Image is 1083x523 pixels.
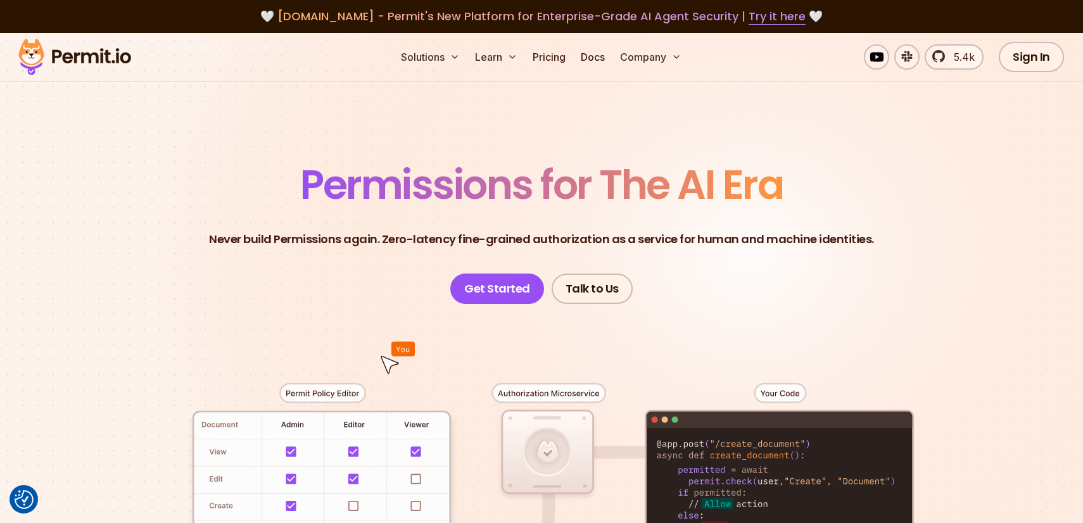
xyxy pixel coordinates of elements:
span: [DOMAIN_NAME] - Permit's New Platform for Enterprise-Grade AI Agent Security | [277,8,806,24]
a: Try it here [749,8,806,25]
span: 5.4k [946,49,975,65]
a: Docs [576,44,610,70]
img: Revisit consent button [15,490,34,509]
p: Never build Permissions again. Zero-latency fine-grained authorization as a service for human and... [209,230,874,248]
a: 5.4k [925,44,984,70]
a: Pricing [528,44,571,70]
a: Get Started [450,274,544,304]
a: Talk to Us [552,274,633,304]
button: Consent Preferences [15,490,34,509]
a: Sign In [999,42,1064,72]
span: Permissions for The AI Era [300,156,783,213]
div: 🤍 🤍 [30,8,1053,25]
img: Permit logo [13,35,137,79]
button: Learn [470,44,522,70]
button: Company [615,44,687,70]
button: Solutions [396,44,465,70]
